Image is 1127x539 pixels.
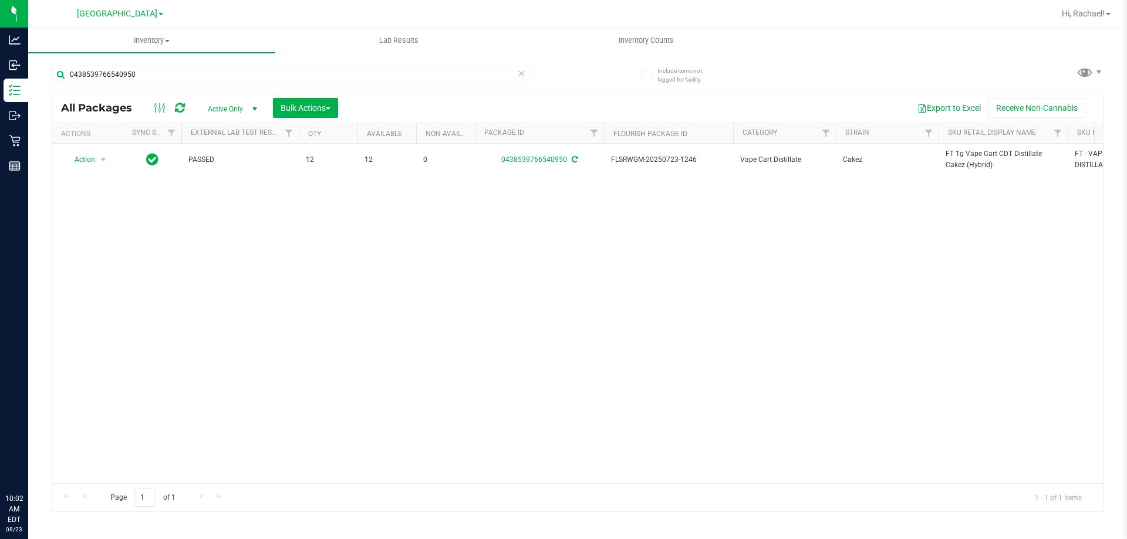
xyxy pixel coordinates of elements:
[52,66,531,83] input: Search Package ID, Item Name, SKU, Lot or Part Number...
[367,130,402,138] a: Available
[28,35,275,46] span: Inventory
[910,98,988,118] button: Export to Excel
[132,128,177,137] a: Sync Status
[308,130,321,138] a: Qty
[613,130,687,138] a: Flourish Package ID
[845,128,869,137] a: Strain
[501,155,567,164] a: 0438539766540950
[484,128,524,137] a: Package ID
[279,123,299,143] a: Filter
[657,66,716,84] span: Include items not tagged for facility
[100,489,185,507] span: Page of 1
[426,130,478,138] a: Non-Available
[5,525,23,534] p: 08/23
[611,154,726,165] span: FLSRWGM-20250723-1246
[275,28,522,53] a: Lab Results
[9,160,21,172] inline-svg: Reports
[363,35,434,46] span: Lab Results
[28,28,275,53] a: Inventory
[948,128,1036,137] a: Sku Retail Display Name
[9,84,21,96] inline-svg: Inventory
[585,123,604,143] a: Filter
[740,154,829,165] span: Vape Cart Distillate
[517,66,525,81] span: Clear
[134,489,156,507] input: 1
[9,135,21,147] inline-svg: Retail
[64,151,96,168] span: Action
[162,123,181,143] a: Filter
[843,154,932,165] span: Cakez
[423,154,468,165] span: 0
[96,151,111,168] span: select
[946,148,1061,171] span: FT 1g Vape Cart CDT Distillate Cakez (Hybrid)
[570,155,578,164] span: Sync from Compliance System
[1025,489,1091,506] span: 1 - 1 of 1 items
[603,35,690,46] span: Inventory Counts
[61,101,144,114] span: All Packages
[9,34,21,46] inline-svg: Analytics
[273,98,338,118] button: Bulk Actions
[5,493,23,525] p: 10:02 AM EDT
[191,128,283,137] a: External Lab Test Result
[1062,9,1105,18] span: Hi, Rachael!
[522,28,770,53] a: Inventory Counts
[306,154,350,165] span: 12
[9,110,21,121] inline-svg: Outbound
[816,123,836,143] a: Filter
[12,445,47,480] iframe: Resource center
[743,128,777,137] a: Category
[988,98,1085,118] button: Receive Non-Cannabis
[188,154,292,165] span: PASSED
[1077,128,1112,137] a: SKU Name
[146,151,158,168] span: In Sync
[365,154,409,165] span: 12
[919,123,939,143] a: Filter
[281,103,330,113] span: Bulk Actions
[61,130,118,138] div: Actions
[9,59,21,71] inline-svg: Inbound
[77,9,157,19] span: [GEOGRAPHIC_DATA]
[1048,123,1068,143] a: Filter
